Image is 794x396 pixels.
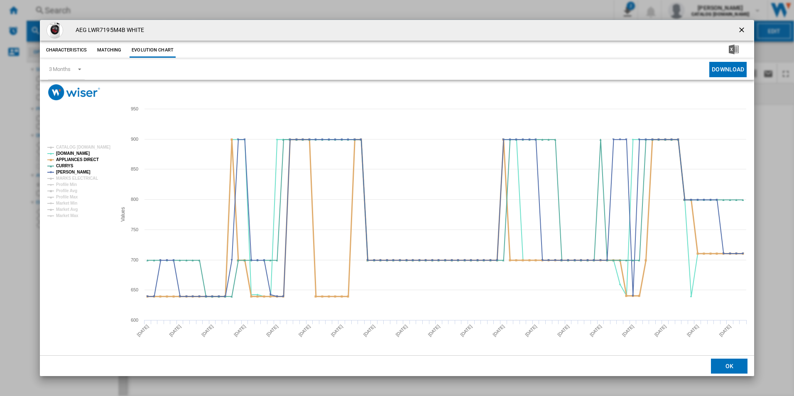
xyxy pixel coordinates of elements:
button: Evolution chart [130,43,176,58]
tspan: 850 [131,166,138,171]
tspan: [DATE] [653,324,667,337]
tspan: [DATE] [588,324,602,337]
tspan: [DATE] [427,324,441,337]
tspan: Market Avg [56,207,78,212]
img: logo_wiser_300x94.png [48,84,100,100]
img: 10253212 [47,22,63,39]
tspan: 600 [131,318,138,323]
tspan: [DATE] [201,324,214,337]
button: Characteristics [44,43,89,58]
tspan: [DATE] [297,324,311,337]
div: 3 Months [49,66,71,72]
ng-md-icon: getI18NText('BUTTONS.CLOSE_DIALOG') [738,26,747,36]
button: Matching [91,43,127,58]
tspan: 900 [131,137,138,142]
img: excel-24x24.png [729,44,739,54]
tspan: [DATE] [556,324,570,337]
tspan: MARKS ELECTRICAL [56,176,98,181]
tspan: Profile Min [56,182,77,187]
tspan: 650 [131,287,138,292]
tspan: [DATE] [330,324,343,337]
tspan: CURRYS [56,164,74,168]
tspan: [DATE] [395,324,408,337]
tspan: [DATE] [459,324,473,337]
button: getI18NText('BUTTONS.CLOSE_DIALOG') [734,22,751,39]
tspan: [DATE] [492,324,505,337]
button: Download in Excel [716,43,752,58]
tspan: 700 [131,257,138,262]
tspan: CATALOG [DOMAIN_NAME] [56,145,110,149]
tspan: [DOMAIN_NAME] [56,151,90,156]
tspan: [DATE] [136,324,149,337]
tspan: [DATE] [233,324,247,337]
tspan: Market Min [56,201,77,205]
tspan: 750 [131,227,138,232]
md-dialog: Product popup [40,20,755,376]
tspan: [DATE] [168,324,182,337]
tspan: [DATE] [718,324,732,337]
tspan: [PERSON_NAME] [56,170,91,174]
tspan: Values [120,207,126,222]
tspan: 950 [131,106,138,111]
tspan: Profile Max [56,195,78,199]
tspan: 800 [131,197,138,202]
button: OK [711,359,747,374]
tspan: [DATE] [621,324,635,337]
tspan: [DATE] [686,324,699,337]
tspan: [DATE] [524,324,538,337]
tspan: [DATE] [265,324,279,337]
button: Download [709,62,747,77]
tspan: Profile Avg [56,188,77,193]
h4: AEG LWR7195M4B WHITE [71,26,145,34]
tspan: Market Max [56,213,78,218]
tspan: APPLIANCES DIRECT [56,157,99,162]
tspan: [DATE] [362,324,376,337]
